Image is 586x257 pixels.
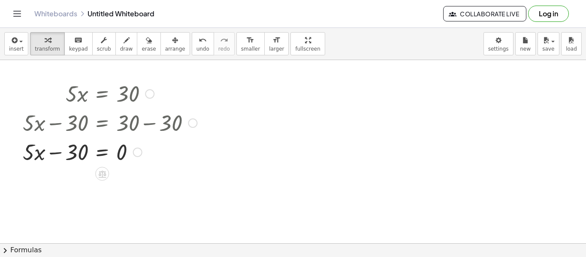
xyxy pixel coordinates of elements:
span: fullscreen [295,46,320,52]
button: redoredo [214,32,235,55]
span: keypad [69,46,88,52]
button: insert [4,32,28,55]
button: transform [30,32,65,55]
span: draw [120,46,133,52]
i: keyboard [74,35,82,45]
div: Apply the same math to both sides of the equation [95,167,109,181]
span: larger [269,46,284,52]
span: new [520,46,531,52]
button: load [561,32,582,55]
button: format_sizesmaller [236,32,265,55]
button: format_sizelarger [264,32,289,55]
i: redo [220,35,228,45]
button: arrange [160,32,190,55]
span: load [566,46,577,52]
button: settings [483,32,514,55]
span: arrange [165,46,185,52]
span: erase [142,46,156,52]
button: Toggle navigation [10,7,24,21]
span: transform [35,46,60,52]
a: Whiteboards [34,9,77,18]
button: draw [115,32,138,55]
button: save [538,32,559,55]
span: undo [196,46,209,52]
button: erase [137,32,160,55]
span: Collaborate Live [450,10,519,18]
button: undoundo [192,32,214,55]
button: fullscreen [290,32,325,55]
button: Collaborate Live [443,6,526,21]
span: scrub [97,46,111,52]
span: settings [488,46,509,52]
button: scrub [92,32,116,55]
button: keyboardkeypad [64,32,93,55]
button: Log in [528,6,569,22]
span: insert [9,46,24,52]
i: format_size [272,35,281,45]
i: undo [199,35,207,45]
span: smaller [241,46,260,52]
span: redo [218,46,230,52]
button: new [515,32,536,55]
span: save [542,46,554,52]
i: format_size [246,35,254,45]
